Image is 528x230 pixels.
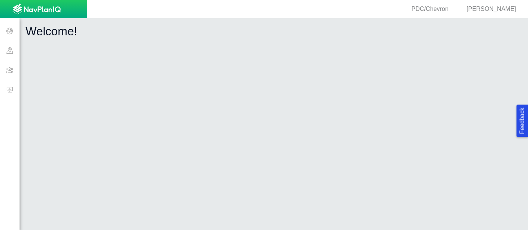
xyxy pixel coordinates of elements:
button: Feedback [516,104,528,137]
div: [PERSON_NAME] [457,5,519,14]
img: UrbanGroupSolutionsTheme$USG_Images$logo.png [12,3,61,15]
span: PDC/Chevron [412,6,449,12]
span: [PERSON_NAME] [466,6,516,12]
h1: Welcome! [26,24,522,39]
